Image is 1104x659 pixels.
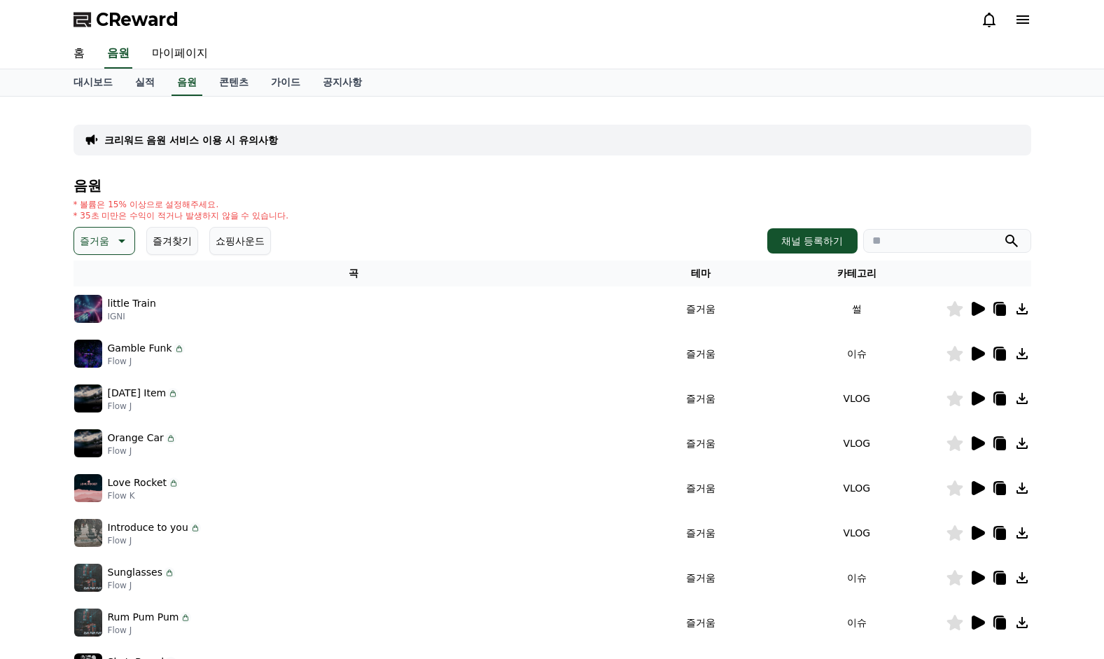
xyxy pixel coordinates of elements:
a: 가이드 [260,69,312,96]
p: IGNI [108,311,156,322]
td: VLOG [768,376,945,421]
th: 테마 [634,261,768,286]
p: Sunglasses [108,565,162,580]
p: * 볼륨은 15% 이상으로 설정해주세요. [74,199,289,210]
a: 공지사항 [312,69,373,96]
p: Flow J [108,625,192,636]
h4: 음원 [74,178,1031,193]
td: 즐거움 [634,286,768,331]
a: 홈 [62,39,96,69]
td: 즐거움 [634,600,768,645]
th: 곡 [74,261,634,286]
p: Love Rocket [108,476,167,490]
button: 쇼핑사운드 [209,227,271,255]
p: Flow J [108,445,176,457]
td: VLOG [768,421,945,466]
p: * 35초 미만은 수익이 적거나 발생하지 않을 수 있습니다. [74,210,289,221]
a: 음원 [172,69,202,96]
p: Flow J [108,401,179,412]
img: music [74,474,102,502]
a: 실적 [124,69,166,96]
p: Orange Car [108,431,164,445]
p: Flow K [108,490,180,501]
td: 썰 [768,286,945,331]
p: Flow J [108,580,175,591]
p: 즐거움 [80,231,109,251]
td: 즐거움 [634,466,768,511]
td: 즐거움 [634,511,768,555]
button: 즐겨찾기 [146,227,198,255]
p: Introduce to you [108,520,188,535]
a: 크리워드 음원 서비스 이용 시 유의사항 [104,133,278,147]
th: 카테고리 [768,261,945,286]
td: VLOG [768,466,945,511]
p: Rum Pum Pum [108,610,179,625]
span: CReward [96,8,179,31]
a: CReward [74,8,179,31]
td: 즐거움 [634,421,768,466]
td: 이슈 [768,600,945,645]
td: 이슈 [768,555,945,600]
button: 채널 등록하기 [767,228,857,254]
a: 콘텐츠 [208,69,260,96]
img: music [74,564,102,592]
p: Gamble Funk [108,341,172,356]
td: 즐거움 [634,331,768,376]
button: 즐거움 [74,227,135,255]
td: 이슈 [768,331,945,376]
p: [DATE] Item [108,386,167,401]
a: 마이페이지 [141,39,219,69]
img: music [74,519,102,547]
a: 대시보드 [62,69,124,96]
p: Flow J [108,356,185,367]
a: 음원 [104,39,132,69]
img: music [74,429,102,457]
p: Flow J [108,535,201,546]
img: music [74,340,102,368]
img: music [74,609,102,637]
img: music [74,295,102,323]
td: VLOG [768,511,945,555]
td: 즐거움 [634,376,768,421]
p: little Train [108,296,156,311]
img: music [74,384,102,412]
td: 즐거움 [634,555,768,600]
